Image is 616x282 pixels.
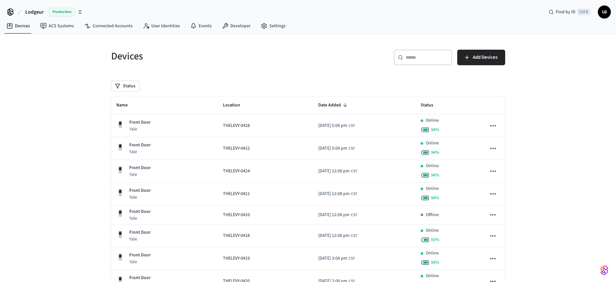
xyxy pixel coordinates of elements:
img: SeamLogoGradient.69752ec5.svg [600,265,608,276]
div: America/Guatemala [318,212,357,218]
span: THELEVY-0410 [223,212,250,218]
span: CST [351,168,357,174]
span: Production [49,8,75,16]
div: Find by IDCtrl K [543,6,595,18]
p: Yale [129,171,151,178]
img: Yale Assure Touchscreen Wifi Smart Lock, Satin Nickel, Front [116,143,124,151]
span: THELEVY-0421 [223,190,250,197]
p: Yale [129,259,151,265]
p: Online [426,250,439,257]
p: Front Door [129,187,151,194]
div: America/Guatemala [318,145,355,152]
span: CST [349,146,355,152]
img: Yale Assure Touchscreen Wifi Smart Lock, Satin Nickel, Front [116,210,124,217]
div: America/Guatemala [318,122,355,129]
img: Yale Assure Touchscreen Wifi Smart Lock, Satin Nickel, Front [116,253,124,261]
span: 83 % [431,237,439,243]
span: CST [349,256,355,262]
p: Offline [426,212,439,218]
span: Status [421,100,442,110]
span: [DATE] 5:08 pm [318,145,347,152]
p: Front Door [129,252,151,259]
span: Find by ID [556,9,575,15]
img: Yale Assure Touchscreen Wifi Smart Lock, Satin Nickel, Front [116,121,124,129]
p: Online [426,117,439,124]
span: Add Devices [473,53,497,62]
span: THELEVY-0419 [223,255,250,262]
div: America/Guatemala [318,232,357,239]
h5: Devices [111,50,304,63]
a: User Identities [138,20,185,32]
p: Online [426,227,439,234]
img: Yale Assure Touchscreen Wifi Smart Lock, Satin Nickel, Front [116,166,124,174]
p: Front Door [129,165,151,171]
span: 94 % [431,195,439,201]
p: Yale [129,149,151,155]
img: Yale Assure Touchscreen Wifi Smart Lock, Satin Nickel, Front [116,231,124,239]
p: Yale [129,126,151,132]
span: THELEVY-0428 [223,122,250,129]
span: [DATE] 12:08 pm [318,212,350,218]
p: Front Door [129,208,151,215]
p: Front Door [129,229,151,236]
p: Yale [129,236,151,242]
span: CST [351,191,357,197]
span: 94 % [431,149,439,156]
span: [DATE] 12:08 pm [318,190,350,197]
a: Developer [217,20,256,32]
p: Online [426,273,439,279]
a: Connected Accounts [79,20,138,32]
button: Add Devices [457,50,505,65]
p: Front Door [129,119,151,126]
span: THELEVY-0418 [223,232,250,239]
p: Yale [129,194,151,201]
button: LG [598,6,611,18]
span: Date Added [318,100,349,110]
p: Online [426,140,439,147]
span: 94 % [431,259,439,266]
p: Front Door [129,275,151,281]
div: America/Guatemala [318,190,357,197]
span: CST [351,233,357,239]
span: LG [599,6,610,18]
span: Ctrl K [577,9,590,15]
p: Online [426,185,439,192]
span: [DATE] 12:08 pm [318,168,350,175]
span: [DATE] 3:08 pm [318,255,347,262]
span: CST [351,212,357,218]
span: [DATE] 5:08 pm [318,122,347,129]
span: [DATE] 12:08 pm [318,232,350,239]
span: 94 % [431,127,439,133]
div: America/Guatemala [318,255,355,262]
span: THELEVY-0424 [223,168,250,175]
p: Yale [129,215,151,222]
p: Online [426,163,439,169]
a: ACS Systems [35,20,79,32]
span: Location [223,100,249,110]
p: Front Door [129,142,151,149]
span: CST [349,123,355,129]
a: Settings [256,20,291,32]
button: Status [111,81,139,91]
span: Name [116,100,136,110]
span: THELEVY-0412 [223,145,250,152]
span: Lodgeur [25,8,44,16]
a: Devices [1,20,35,32]
a: Events [185,20,217,32]
img: Yale Assure Touchscreen Wifi Smart Lock, Satin Nickel, Front [116,189,124,197]
span: 94 % [431,172,439,178]
div: America/Guatemala [318,168,357,175]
